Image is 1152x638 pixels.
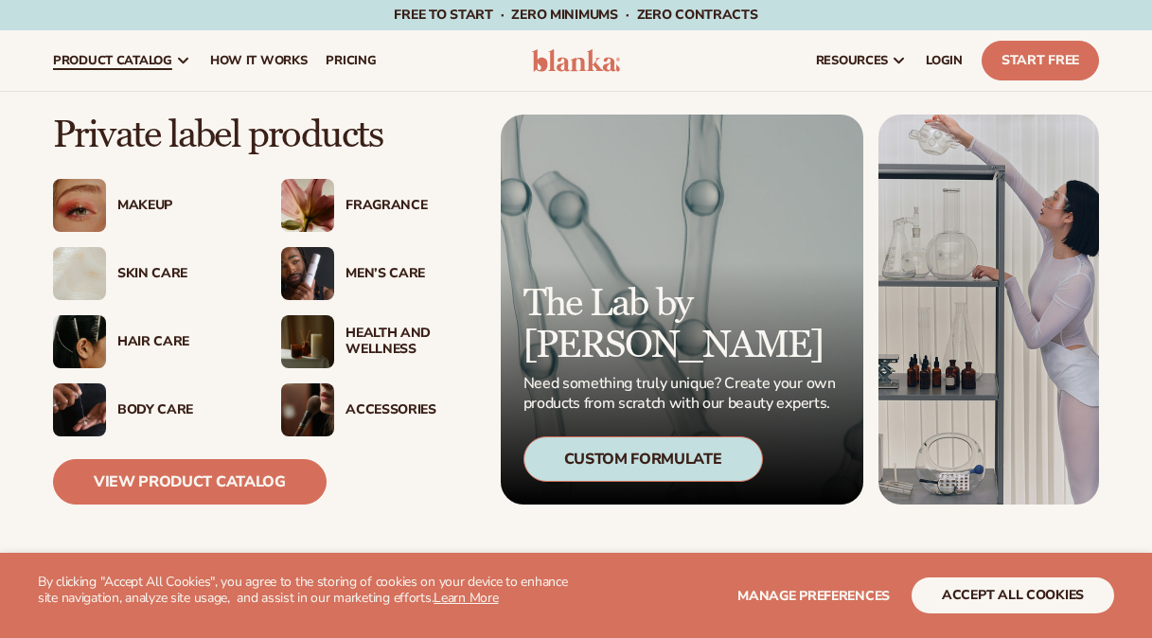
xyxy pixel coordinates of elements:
a: Male hand applying moisturizer. Body Care [53,383,243,436]
a: resources [806,30,916,91]
span: product catalog [53,53,172,68]
span: Manage preferences [737,587,890,605]
a: View Product Catalog [53,459,327,505]
button: Manage preferences [737,577,890,613]
p: By clicking "Accept All Cookies", you agree to the storing of cookies on your device to enhance s... [38,575,576,607]
div: Accessories [346,402,471,418]
span: Free to start · ZERO minimums · ZERO contracts [394,6,757,24]
span: resources [816,53,888,68]
img: Female in lab with equipment. [878,115,1099,505]
a: pricing [316,30,385,91]
a: Female hair pulled back with clips. Hair Care [53,315,243,368]
span: LOGIN [926,53,963,68]
div: Men’s Care [346,266,471,282]
img: Female with glitter eye makeup. [53,179,106,232]
div: Custom Formulate [523,436,763,482]
div: Fragrance [346,198,471,214]
span: pricing [326,53,376,68]
span: How It Works [210,53,308,68]
a: Pink blooming flower. Fragrance [281,179,471,232]
img: Cream moisturizer swatch. [53,247,106,300]
div: Makeup [117,198,243,214]
a: Candles and incense on table. Health And Wellness [281,315,471,368]
div: Hair Care [117,334,243,350]
a: Microscopic product formula. The Lab by [PERSON_NAME] Need something truly unique? Create your ow... [501,115,863,505]
p: The Lab by [PERSON_NAME] [523,283,841,366]
img: Candles and incense on table. [281,315,334,368]
a: Female with glitter eye makeup. Makeup [53,179,243,232]
img: Male hand applying moisturizer. [53,383,106,436]
img: Male holding moisturizer bottle. [281,247,334,300]
div: Health And Wellness [346,326,471,358]
div: Skin Care [117,266,243,282]
a: Female with makeup brush. Accessories [281,383,471,436]
p: Private label products [53,115,472,156]
img: Female with makeup brush. [281,383,334,436]
p: Need something truly unique? Create your own products from scratch with our beauty experts. [523,374,841,414]
a: Learn More [434,589,498,607]
a: Start Free [982,41,1099,80]
a: LOGIN [916,30,972,91]
a: How It Works [201,30,317,91]
img: Pink blooming flower. [281,179,334,232]
div: Body Care [117,402,243,418]
a: Male holding moisturizer bottle. Men’s Care [281,247,471,300]
button: accept all cookies [912,577,1114,613]
a: product catalog [44,30,201,91]
img: logo [532,49,621,72]
img: Female hair pulled back with clips. [53,315,106,368]
a: Cream moisturizer swatch. Skin Care [53,247,243,300]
